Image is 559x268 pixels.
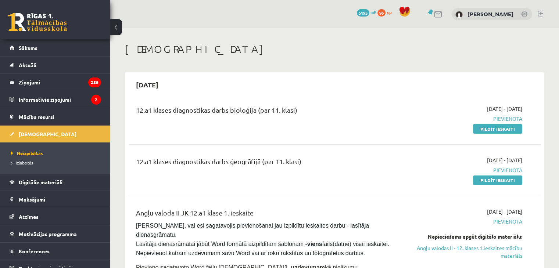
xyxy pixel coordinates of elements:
strong: viens [307,241,322,247]
span: 5195 [357,9,369,17]
a: Ziņojumi259 [10,74,101,91]
a: [DEMOGRAPHIC_DATA] [10,126,101,142]
span: Sākums [19,44,37,51]
span: Konferences [19,248,50,254]
div: 12.a1 klases diagnostikas darbs ģeogrāfijā (par 11. klasi) [136,156,390,170]
a: [PERSON_NAME] [467,10,513,18]
div: Nepieciešams apgūt digitālo materiālu: [401,233,522,240]
span: Digitālie materiāli [19,179,62,185]
span: [DATE] - [DATE] [487,156,522,164]
a: Mācību resursi [10,108,101,125]
span: mP [370,9,376,15]
span: 96 [377,9,386,17]
span: [PERSON_NAME], vai esi sagatavojis pievienošanai jau izpildītu ieskaites darbu - lasītāja dienasg... [136,222,391,256]
a: Sākums [10,39,101,56]
a: Neizpildītās [11,150,103,156]
i: 259 [88,77,101,87]
a: Konferences [10,243,101,260]
span: Motivācijas programma [19,231,77,237]
img: Daniels Birziņš [455,11,463,18]
a: Motivācijas programma [10,225,101,242]
span: Pievienota [401,115,522,123]
span: [DATE] - [DATE] [487,105,522,113]
a: 96 xp [377,9,395,15]
span: Neizpildītās [11,150,43,156]
span: Aktuāli [19,62,36,68]
a: Pildīt ieskaiti [473,175,522,185]
legend: Ziņojumi [19,74,101,91]
h2: [DATE] [129,76,166,93]
span: [DATE] - [DATE] [487,208,522,216]
legend: Informatīvie ziņojumi [19,91,101,108]
a: 5195 mP [357,9,376,15]
h1: [DEMOGRAPHIC_DATA] [125,43,544,55]
a: Aktuāli [10,57,101,73]
a: Rīgas 1. Tālmācības vidusskola [8,13,67,31]
a: Izlabotās [11,159,103,166]
a: Angļu valodas II - 12. klases 1.ieskaites mācību materiāls [401,244,522,260]
a: Pildīt ieskaiti [473,124,522,134]
a: Maksājumi [10,191,101,208]
legend: Maksājumi [19,191,101,208]
span: Pievienota [401,166,522,174]
span: [DEMOGRAPHIC_DATA] [19,131,76,137]
span: Mācību resursi [19,113,54,120]
span: Atzīmes [19,213,39,220]
div: Angļu valoda II JK 12.a1 klase 1. ieskaite [136,208,390,221]
a: Digitālie materiāli [10,174,101,191]
i: 2 [91,95,101,105]
div: 12.a1 klases diagnostikas darbs bioloģijā (par 11. klasi) [136,105,390,119]
span: Pievienota [401,218,522,225]
span: Izlabotās [11,160,33,166]
a: Atzīmes [10,208,101,225]
span: xp [387,9,391,15]
a: Informatīvie ziņojumi2 [10,91,101,108]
